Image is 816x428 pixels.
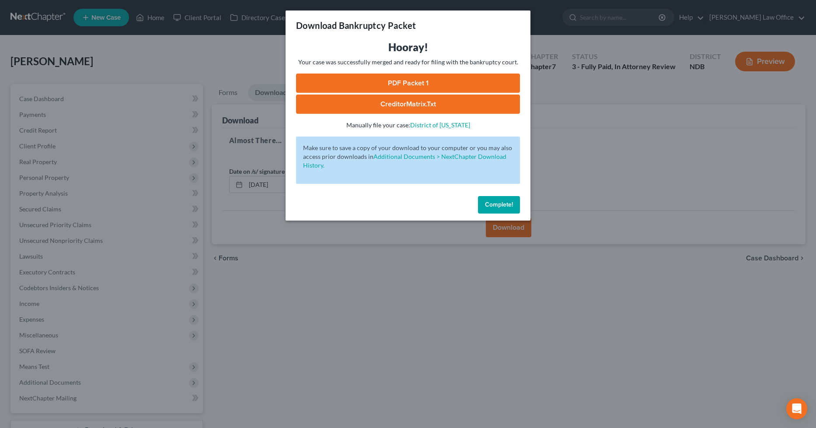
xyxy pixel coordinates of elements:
p: Your case was successfully merged and ready for filing with the bankruptcy court. [296,58,520,67]
a: CreditorMatrix.txt [296,95,520,114]
a: District of [US_STATE] [410,121,470,129]
button: Complete! [478,196,520,214]
span: Complete! [485,201,513,208]
a: PDF Packet 1 [296,74,520,93]
a: Additional Documents > NextChapter Download History. [303,153,506,169]
div: Open Intercom Messenger [786,398,807,419]
p: Make sure to save a copy of your download to your computer or you may also access prior downloads in [303,144,513,170]
p: Manually file your case: [296,121,520,130]
h3: Hooray! [296,40,520,54]
h3: Download Bankruptcy Packet [296,19,416,32]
